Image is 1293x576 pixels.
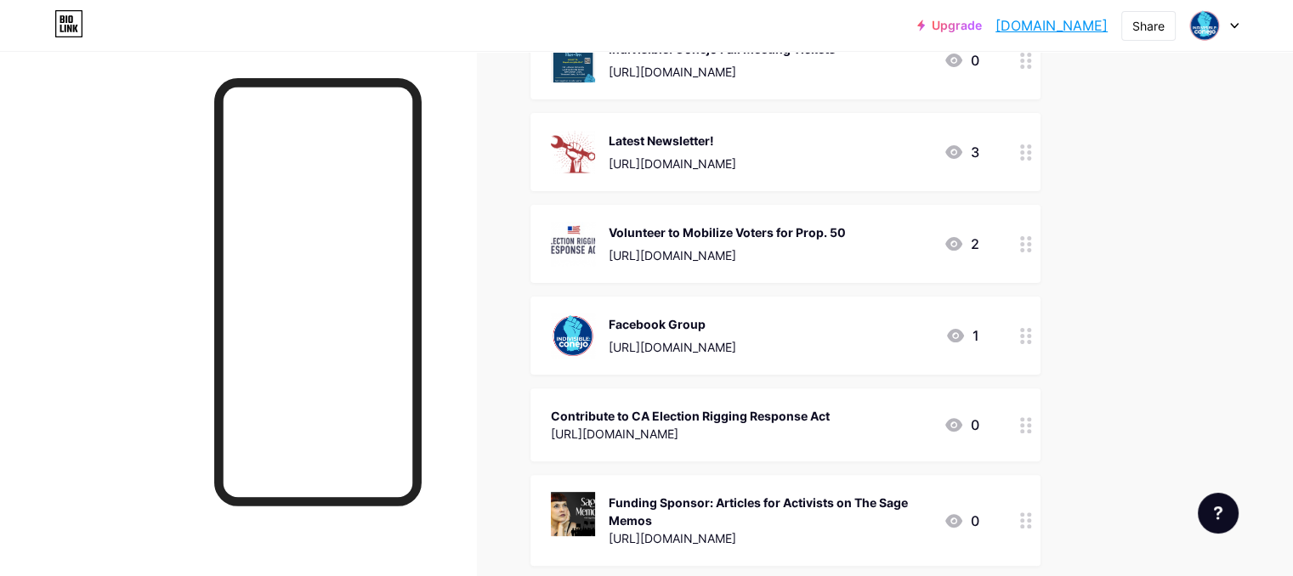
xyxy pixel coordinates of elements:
[551,492,595,536] img: Funding Sponsor: Articles for Activists on The Sage Memos
[944,142,979,162] div: 3
[551,222,595,266] img: Volunteer to Mobilize Voters for Prop. 50
[945,325,979,346] div: 1
[944,50,979,71] div: 0
[609,246,846,264] div: [URL][DOMAIN_NAME]
[609,223,846,241] div: Volunteer to Mobilize Voters for Prop. 50
[551,130,595,174] img: Latest Newsletter!
[917,19,982,32] a: Upgrade
[551,313,595,358] img: Facebook Group
[944,415,979,435] div: 0
[551,425,830,443] div: [URL][DOMAIN_NAME]
[551,38,595,82] img: Indivisible: Conejo Fall Meeting Tickets
[944,234,979,254] div: 2
[1132,17,1165,35] div: Share
[944,511,979,531] div: 0
[995,15,1108,36] a: [DOMAIN_NAME]
[609,338,736,356] div: [URL][DOMAIN_NAME]
[609,63,836,81] div: [URL][DOMAIN_NAME]
[609,529,930,547] div: [URL][DOMAIN_NAME]
[551,407,830,425] div: Contribute to CA Election Rigging Response Act
[609,132,736,150] div: Latest Newsletter!
[609,494,930,529] div: Funding Sponsor: Articles for Activists on The Sage Memos
[1188,9,1221,42] img: indivisibleconejo
[609,315,736,333] div: Facebook Group
[609,155,736,172] div: [URL][DOMAIN_NAME]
